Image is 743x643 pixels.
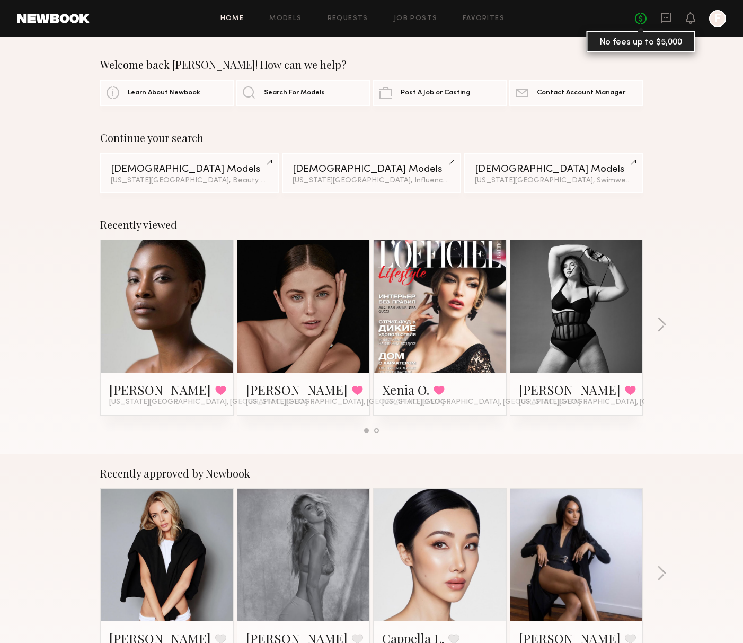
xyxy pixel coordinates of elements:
a: Learn About Newbook [100,80,234,106]
span: Learn About Newbook [128,90,200,96]
a: Contact Account Manager [509,80,643,106]
a: Home [220,15,244,22]
div: [DEMOGRAPHIC_DATA] Models [293,164,450,174]
a: Post A Job or Casting [373,80,507,106]
a: Search For Models [236,80,370,106]
span: [US_STATE][GEOGRAPHIC_DATA], [GEOGRAPHIC_DATA] [246,398,444,407]
div: Welcome back [PERSON_NAME]! How can we help? [100,58,643,71]
div: [DEMOGRAPHIC_DATA] Models [111,164,268,174]
a: [PERSON_NAME] [519,381,621,398]
span: Post A Job or Casting [401,90,470,96]
a: Models [269,15,302,22]
a: Requests [328,15,368,22]
a: [PERSON_NAME] [246,381,348,398]
span: [US_STATE][GEOGRAPHIC_DATA], [GEOGRAPHIC_DATA] [109,398,307,407]
span: [US_STATE][GEOGRAPHIC_DATA], [GEOGRAPHIC_DATA] [382,398,580,407]
div: Recently approved by Newbook [100,467,643,480]
span: Search For Models [264,90,325,96]
span: [US_STATE][GEOGRAPHIC_DATA], [GEOGRAPHIC_DATA] [519,398,717,407]
div: [DEMOGRAPHIC_DATA] Models [475,164,632,174]
a: [DEMOGRAPHIC_DATA] Models[US_STATE][GEOGRAPHIC_DATA], Beauty category [100,153,279,193]
a: No fees up to $5,000 [635,13,647,24]
div: [US_STATE][GEOGRAPHIC_DATA], Influencer category [293,177,450,184]
a: [DEMOGRAPHIC_DATA] Models[US_STATE][GEOGRAPHIC_DATA], Influencer category [282,153,461,193]
a: Favorites [463,15,505,22]
a: F [709,10,726,27]
span: Contact Account Manager [537,90,625,96]
div: [US_STATE][GEOGRAPHIC_DATA], Swimwear category [475,177,632,184]
a: Xenia O. [382,381,429,398]
a: Job Posts [394,15,438,22]
div: No fees up to $5,000 [587,31,695,52]
div: [US_STATE][GEOGRAPHIC_DATA], Beauty category [111,177,268,184]
a: [DEMOGRAPHIC_DATA] Models[US_STATE][GEOGRAPHIC_DATA], Swimwear category [464,153,643,193]
div: Continue your search [100,131,643,144]
div: Recently viewed [100,218,643,231]
a: [PERSON_NAME] [109,381,211,398]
